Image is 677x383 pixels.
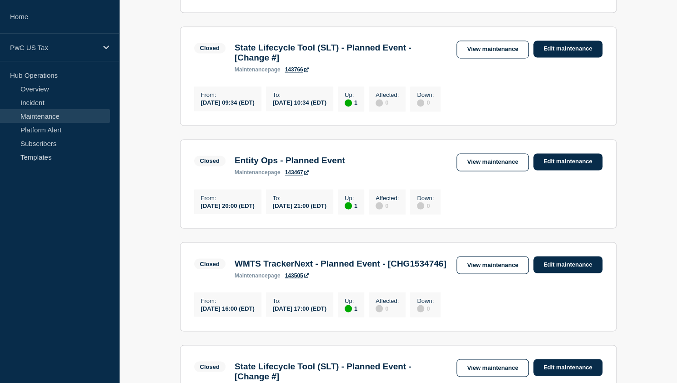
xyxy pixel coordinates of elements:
p: Up : [345,194,357,201]
div: disabled [417,305,424,312]
a: Edit maintenance [533,256,602,273]
div: 0 [376,201,399,209]
div: 0 [376,304,399,312]
p: page [235,66,281,73]
div: [DATE] 09:34 (EDT) [201,98,255,106]
a: View maintenance [456,359,528,377]
p: page [235,169,281,176]
div: [DATE] 17:00 (EDT) [273,304,326,312]
div: Closed [200,45,220,51]
div: 0 [417,201,434,209]
p: From : [201,194,255,201]
h3: Entity Ops - Planned Event [235,156,345,166]
a: View maintenance [456,256,528,274]
p: Down : [417,297,434,304]
a: View maintenance [456,153,528,171]
a: Edit maintenance [533,359,602,376]
h3: State Lifecycle Tool (SLT) - Planned Event - [Change #] [235,43,448,63]
p: page [235,272,281,278]
a: Edit maintenance [533,40,602,57]
p: PwC US Tax [10,44,97,51]
div: disabled [417,99,424,106]
p: Up : [345,297,357,304]
div: 1 [345,201,357,209]
a: Edit maintenance [533,153,602,170]
div: Closed [200,363,220,370]
p: Down : [417,194,434,201]
div: [DATE] 10:34 (EDT) [273,98,326,106]
div: disabled [417,202,424,209]
p: From : [201,297,255,304]
span: maintenance [235,66,268,73]
div: 1 [345,98,357,106]
div: up [345,99,352,106]
h3: State Lifecycle Tool (SLT) - Planned Event - [Change #] [235,361,448,381]
p: Up : [345,91,357,98]
p: Affected : [376,91,399,98]
span: maintenance [235,169,268,176]
div: disabled [376,202,383,209]
p: From : [201,91,255,98]
div: disabled [376,305,383,312]
p: Affected : [376,297,399,304]
p: Affected : [376,194,399,201]
div: up [345,202,352,209]
p: To : [273,91,326,98]
a: 143467 [285,169,309,176]
h3: WMTS TrackerNext - Planned Event - [CHG1534746] [235,258,446,268]
div: Closed [200,157,220,164]
div: Closed [200,260,220,267]
div: [DATE] 20:00 (EDT) [201,201,255,209]
a: 143505 [285,272,309,278]
a: 143766 [285,66,309,73]
div: [DATE] 16:00 (EDT) [201,304,255,312]
div: [DATE] 21:00 (EDT) [273,201,326,209]
p: To : [273,297,326,304]
div: disabled [376,99,383,106]
div: 1 [345,304,357,312]
div: up [345,305,352,312]
div: 0 [417,98,434,106]
div: 0 [376,98,399,106]
span: maintenance [235,272,268,278]
a: View maintenance [456,40,528,58]
p: To : [273,194,326,201]
div: 0 [417,304,434,312]
p: Down : [417,91,434,98]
